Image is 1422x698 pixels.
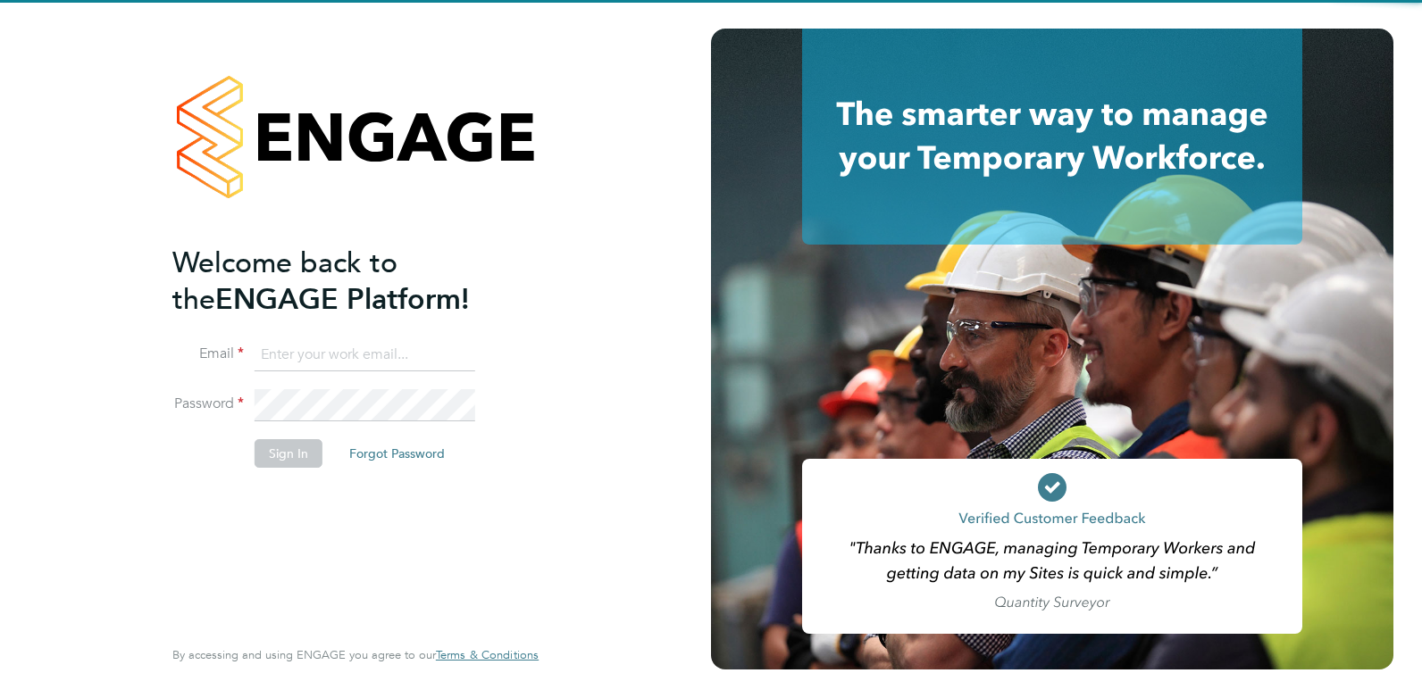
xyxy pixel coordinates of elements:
button: Sign In [255,439,322,468]
span: Welcome back to the [172,245,397,317]
a: Terms & Conditions [436,648,539,662]
span: Terms & Conditions [436,647,539,662]
h2: ENGAGE Platform! [172,245,521,318]
label: Email [172,345,244,363]
label: Password [172,395,244,413]
button: Forgot Password [335,439,459,468]
span: By accessing and using ENGAGE you agree to our [172,647,539,662]
input: Enter your work email... [255,339,475,371]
